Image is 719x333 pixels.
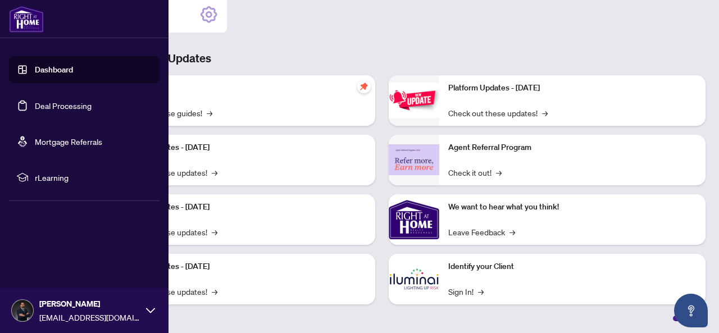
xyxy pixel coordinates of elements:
span: → [542,107,548,119]
span: → [212,226,217,238]
p: Platform Updates - [DATE] [118,261,366,273]
a: Check it out!→ [448,166,502,179]
span: [EMAIL_ADDRESS][DOMAIN_NAME] [39,311,140,323]
span: [PERSON_NAME] [39,298,140,310]
a: Mortgage Referrals [35,136,102,147]
span: → [496,166,502,179]
a: Leave Feedback→ [448,226,515,238]
p: Self-Help [118,82,366,94]
img: We want to hear what you think! [389,194,439,245]
p: Identify your Client [448,261,697,273]
a: Dashboard [35,65,73,75]
span: → [212,166,217,179]
p: Platform Updates - [DATE] [448,82,697,94]
p: Platform Updates - [DATE] [118,201,366,213]
img: Platform Updates - June 23, 2025 [389,83,439,118]
span: → [212,285,217,298]
span: → [478,285,484,298]
img: Identify your Client [389,254,439,304]
a: Sign In!→ [448,285,484,298]
img: logo [9,6,44,33]
img: Agent Referral Program [389,144,439,175]
span: rLearning [35,171,152,184]
p: Platform Updates - [DATE] [118,142,366,154]
p: We want to hear what you think! [448,201,697,213]
span: → [207,107,212,119]
span: pushpin [357,80,371,93]
h3: Brokerage & Industry Updates [58,51,706,66]
a: Deal Processing [35,101,92,111]
p: Agent Referral Program [448,142,697,154]
img: Profile Icon [12,300,33,321]
span: → [509,226,515,238]
a: Check out these updates!→ [448,107,548,119]
button: Open asap [674,294,708,327]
